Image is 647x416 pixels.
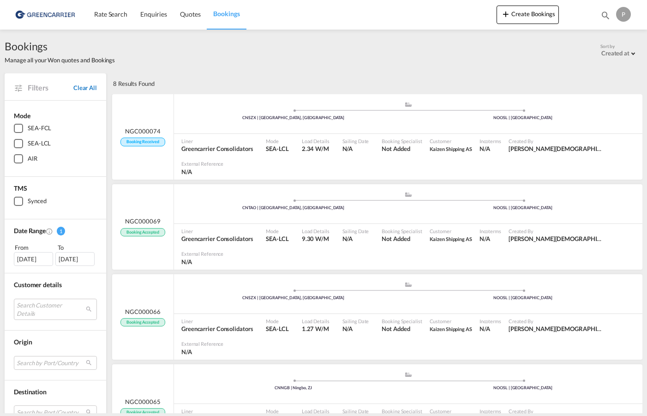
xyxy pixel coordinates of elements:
[181,138,253,145] span: Liner
[509,145,605,153] span: Per Kristian Edvartsen
[600,43,615,49] span: Sort by
[430,325,472,333] span: Kaizen Shipping AS
[14,387,97,397] div: Destination
[600,10,611,20] md-icon: icon-magnify
[266,325,288,333] span: SEA-LCL
[125,127,160,135] span: NGC000074
[430,145,472,153] span: Kaizen Shipping AS
[430,138,472,145] span: Customer
[509,318,605,325] span: Created By
[55,252,95,266] div: [DATE]
[181,228,253,235] span: Liner
[181,168,223,176] span: N/A
[179,115,408,121] div: CNSZX | [GEOGRAPHIC_DATA], [GEOGRAPHIC_DATA]
[403,282,414,287] md-icon: assets/icons/custom/ship-fill.svg
[5,39,115,54] span: Bookings
[57,243,97,252] div: To
[213,10,240,18] span: Bookings
[28,124,51,133] div: SEA-FCL
[342,138,369,145] span: Sailing Date
[125,217,160,225] span: NGC000069
[125,398,160,406] span: NGC000065
[479,228,501,235] span: Incoterms
[14,4,76,25] img: e39c37208afe11efa9cb1d7a6ea7d6f5.png
[179,205,408,211] div: CNTAO | [GEOGRAPHIC_DATA], [GEOGRAPHIC_DATA]
[112,274,642,360] div: NGC000066 Booking Accepted assets/icons/custom/ship-fill.svgassets/icons/custom/roll-o-plane.svgP...
[28,139,51,148] div: SEA-LCL
[266,408,288,415] span: Mode
[14,338,32,346] span: Origin
[430,236,472,242] span: Kaizen Shipping AS
[14,388,47,396] span: Destination
[181,235,253,243] span: Greencarrier Consolidators
[14,338,97,347] div: Origin
[120,138,165,146] span: Booking Received
[181,348,223,356] span: N/A
[14,124,97,133] md-checkbox: SEA-FCL
[266,235,288,243] span: SEA-LCL
[14,243,97,266] span: From To [DATE][DATE]
[497,6,559,24] button: icon-plus 400-fgCreate Bookings
[430,146,472,152] span: Kaizen Shipping AS
[479,408,501,415] span: Incoterms
[382,408,422,415] span: Booking Specialist
[479,138,501,145] span: Incoterms
[179,385,408,391] div: CNNGB | Ningbo, ZJ
[408,115,638,121] div: NOOSL | [GEOGRAPHIC_DATA]
[14,281,61,289] span: Customer details
[509,138,605,145] span: Created By
[266,228,288,235] span: Mode
[342,325,369,333] span: N/A
[181,318,253,325] span: Liner
[600,10,611,24] div: icon-magnify
[500,8,511,19] md-icon: icon-plus 400-fg
[382,138,422,145] span: Booking Specialist
[430,318,472,325] span: Customer
[14,252,53,266] div: [DATE]
[430,326,472,332] span: Kaizen Shipping AS
[382,145,422,153] span: Not Added
[302,138,329,145] span: Load Details
[479,145,490,153] div: N/A
[616,7,631,22] div: P
[120,318,165,327] span: Booking Accepted
[125,307,160,316] span: NGC000066
[266,145,288,153] span: SEA-LCL
[302,325,329,332] span: 1.27 W/M
[14,280,97,289] div: Customer details
[382,325,422,333] span: Not Added
[266,138,288,145] span: Mode
[14,243,54,252] div: From
[430,408,472,415] span: Customer
[430,235,472,243] span: Kaizen Shipping AS
[181,325,253,333] span: Greencarrier Consolidators
[113,73,155,94] div: 8 Results Found
[14,184,27,192] span: TMS
[479,325,490,333] div: N/A
[342,228,369,235] span: Sailing Date
[509,325,605,333] span: Per Kristian Edvartsen
[14,227,46,235] span: Date Range
[408,205,638,211] div: NOOSL | [GEOGRAPHIC_DATA]
[14,197,97,206] md-checkbox: Synced
[382,318,422,325] span: Booking Specialist
[382,235,422,243] span: Not Added
[430,228,472,235] span: Customer
[112,94,642,180] div: NGC000074 Booking Received assets/icons/custom/ship-fill.svgassets/icons/custom/roll-o-plane.svgP...
[302,318,329,325] span: Load Details
[14,112,30,120] span: Mode
[601,49,629,57] div: Created at
[73,84,97,92] a: Clear All
[479,318,501,325] span: Incoterms
[28,83,73,93] span: Filters
[14,154,97,163] md-checkbox: AIR
[302,235,329,242] span: 9.30 W/M
[509,408,605,415] span: Created By
[408,385,638,391] div: NOOSL | [GEOGRAPHIC_DATA]
[112,184,642,270] div: NGC000069 Booking Accepted assets/icons/custom/ship-fill.svgassets/icons/custom/roll-o-plane.svgP...
[180,10,200,18] span: Quotes
[94,10,127,18] span: Rate Search
[57,227,65,235] span: 1
[479,235,490,243] div: N/A
[46,228,53,235] md-icon: Created On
